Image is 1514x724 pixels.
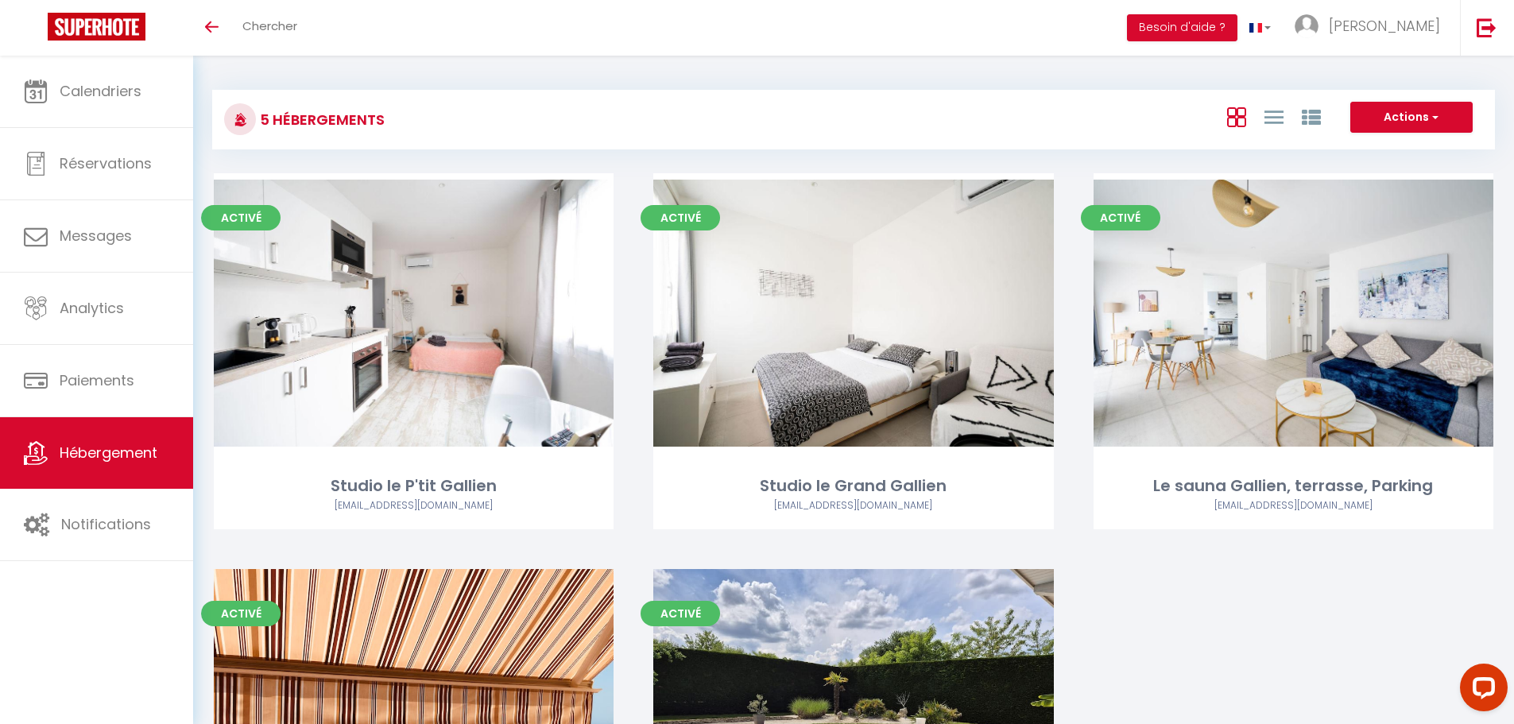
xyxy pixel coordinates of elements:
[60,298,124,318] span: Analytics
[653,498,1053,513] div: Airbnb
[60,153,152,173] span: Réservations
[1094,474,1493,498] div: Le sauna Gallien, terrasse, Parking
[1264,103,1284,130] a: Vue en Liste
[653,474,1053,498] div: Studio le Grand Gallien
[1127,14,1237,41] button: Besoin d'aide ?
[256,102,385,137] h3: 5 Hébergements
[60,370,134,390] span: Paiements
[1094,498,1493,513] div: Airbnb
[1081,205,1160,230] span: Activé
[1350,102,1473,134] button: Actions
[1329,16,1440,36] span: [PERSON_NAME]
[60,443,157,463] span: Hébergement
[641,601,720,626] span: Activé
[1302,103,1321,130] a: Vue par Groupe
[214,474,614,498] div: Studio le P'tit Gallien
[201,601,281,626] span: Activé
[1295,14,1318,38] img: ...
[242,17,297,34] span: Chercher
[1245,297,1341,329] a: Editer
[641,205,720,230] span: Activé
[48,13,145,41] img: Super Booking
[60,81,141,101] span: Calendriers
[806,297,901,329] a: Editer
[1447,657,1514,724] iframe: LiveChat chat widget
[61,514,151,534] span: Notifications
[366,297,462,329] a: Editer
[201,205,281,230] span: Activé
[1227,103,1246,130] a: Vue en Box
[60,226,132,246] span: Messages
[214,498,614,513] div: Airbnb
[1477,17,1497,37] img: logout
